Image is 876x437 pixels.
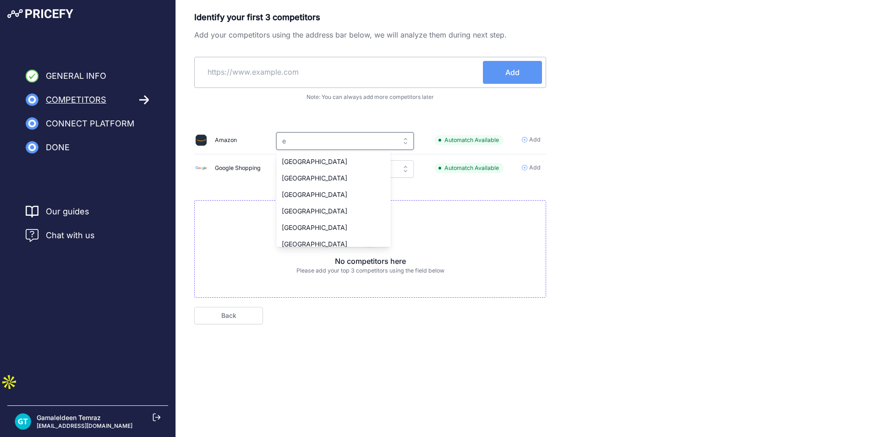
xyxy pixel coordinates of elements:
[26,229,95,242] a: Chat with us
[46,229,95,242] span: Chat with us
[194,29,546,40] p: Add your competitors using the address bar below, we will analyze them during next step.
[194,307,263,324] a: Back
[483,61,542,84] button: Add
[529,136,541,144] span: Add
[37,422,132,430] p: [EMAIL_ADDRESS][DOMAIN_NAME]
[505,67,520,78] span: Add
[282,240,347,248] span: [GEOGRAPHIC_DATA]
[217,267,524,275] p: Please add your top 3 competitors using the field below
[198,61,483,83] input: https://www.example.com
[282,224,347,231] span: [GEOGRAPHIC_DATA]
[282,191,347,198] span: [GEOGRAPHIC_DATA]
[282,174,347,182] span: [GEOGRAPHIC_DATA]
[276,132,414,150] input: Please select a country
[46,117,134,130] span: Connect Platform
[37,413,132,422] p: Gamaleldeen Temraz
[217,256,524,267] p: No competitors here
[46,141,70,154] span: Done
[215,136,237,145] div: Amazon
[46,205,89,218] a: Our guides
[194,11,546,24] p: Identify your first 3 competitors
[434,135,504,146] span: Automatch Available
[46,70,106,82] span: General Info
[215,164,261,173] div: Google Shopping
[194,93,546,101] p: Note: You can always add more competitors later
[434,163,504,174] span: Automatch Available
[282,207,347,215] span: [GEOGRAPHIC_DATA]
[529,164,541,172] span: Add
[282,158,347,165] span: [GEOGRAPHIC_DATA]
[46,93,106,106] span: Competitors
[7,9,73,18] img: Pricefy Logo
